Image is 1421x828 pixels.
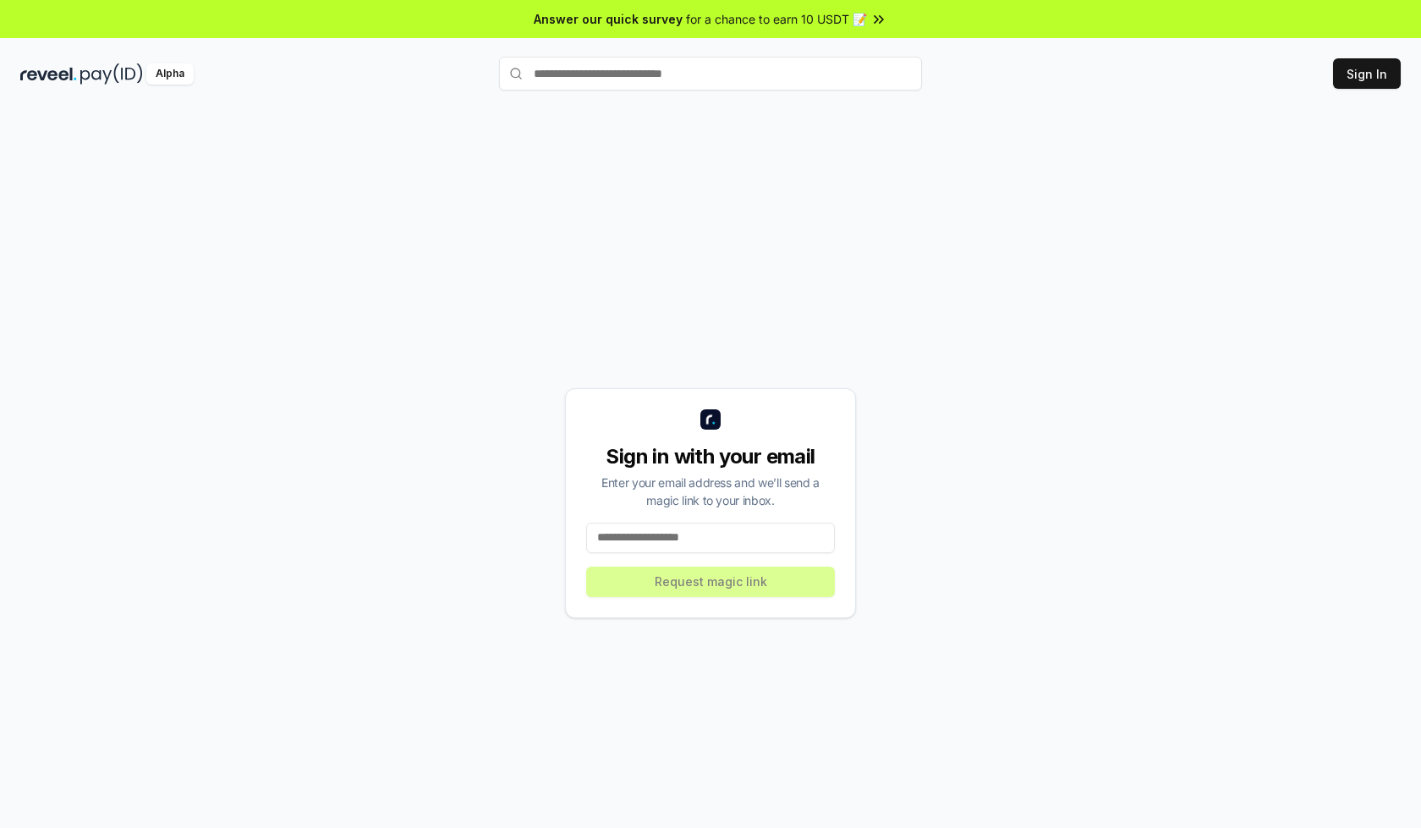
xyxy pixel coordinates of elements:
[146,63,194,85] div: Alpha
[20,63,77,85] img: reveel_dark
[1333,58,1401,89] button: Sign In
[534,10,683,28] span: Answer our quick survey
[686,10,867,28] span: for a chance to earn 10 USDT 📝
[80,63,143,85] img: pay_id
[586,443,835,470] div: Sign in with your email
[700,409,721,430] img: logo_small
[586,474,835,509] div: Enter your email address and we’ll send a magic link to your inbox.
